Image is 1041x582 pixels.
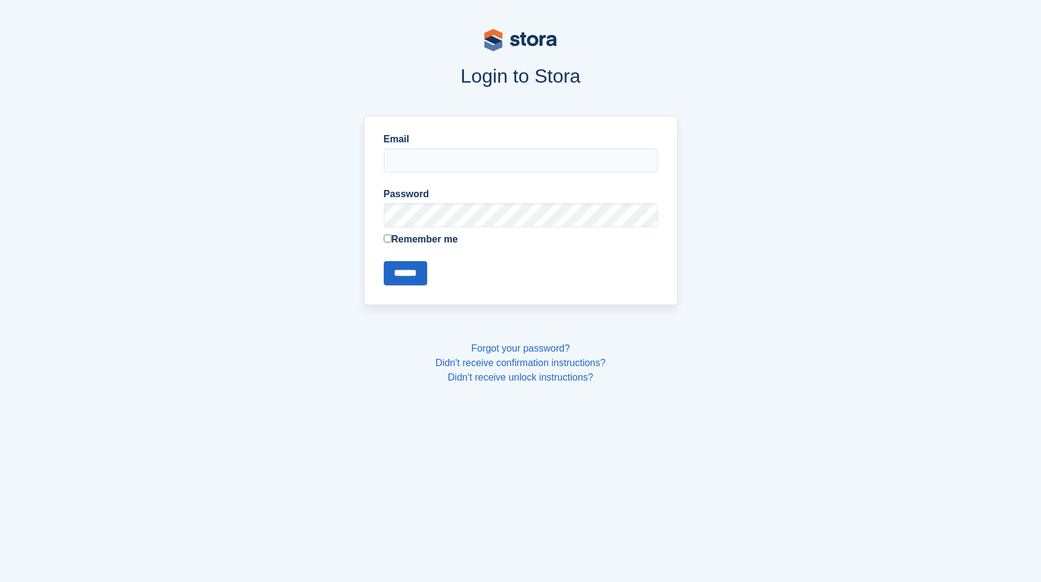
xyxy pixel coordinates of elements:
[134,65,907,87] h1: Login to Stora
[384,235,392,242] input: Remember me
[384,132,658,147] label: Email
[384,187,658,201] label: Password
[448,372,593,382] a: Didn't receive unlock instructions?
[384,232,658,247] label: Remember me
[471,343,570,353] a: Forgot your password?
[484,29,557,51] img: stora-logo-53a41332b3708ae10de48c4981b4e9114cc0af31d8433b30ea865607fb682f29.svg
[436,358,605,368] a: Didn't receive confirmation instructions?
